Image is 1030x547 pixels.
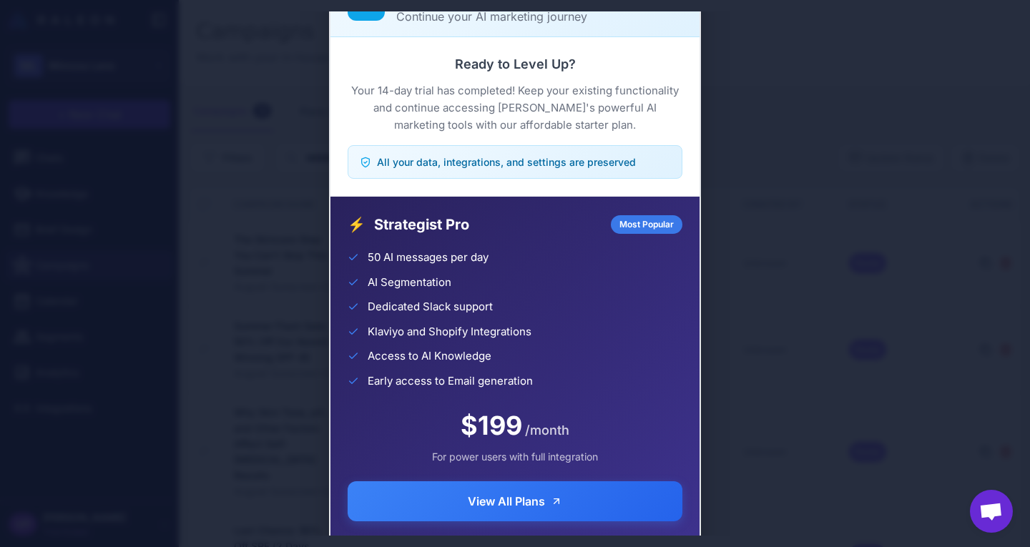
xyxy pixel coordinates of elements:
[368,324,531,340] span: Klaviyo and Shopify Integrations
[368,373,533,390] span: Early access to Email generation
[970,490,1013,533] div: Open chat
[461,406,522,445] span: $199
[348,481,682,521] button: View All Plans
[368,348,491,365] span: Access to AI Knowledge
[348,449,682,464] div: For power users with full integration
[368,275,451,291] span: AI Segmentation
[611,215,682,234] div: Most Popular
[348,54,682,74] h3: Ready to Level Up?
[348,82,682,134] p: Your 14-day trial has completed! Keep your existing functionality and continue accessing [PERSON_...
[525,420,569,440] span: /month
[368,250,489,266] span: 50 AI messages per day
[348,214,366,235] span: ⚡
[396,8,682,25] p: Continue your AI marketing journey
[374,214,602,235] span: Strategist Pro
[368,299,493,315] span: Dedicated Slack support
[468,493,545,510] span: View All Plans
[377,154,636,169] span: All your data, integrations, and settings are preserved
